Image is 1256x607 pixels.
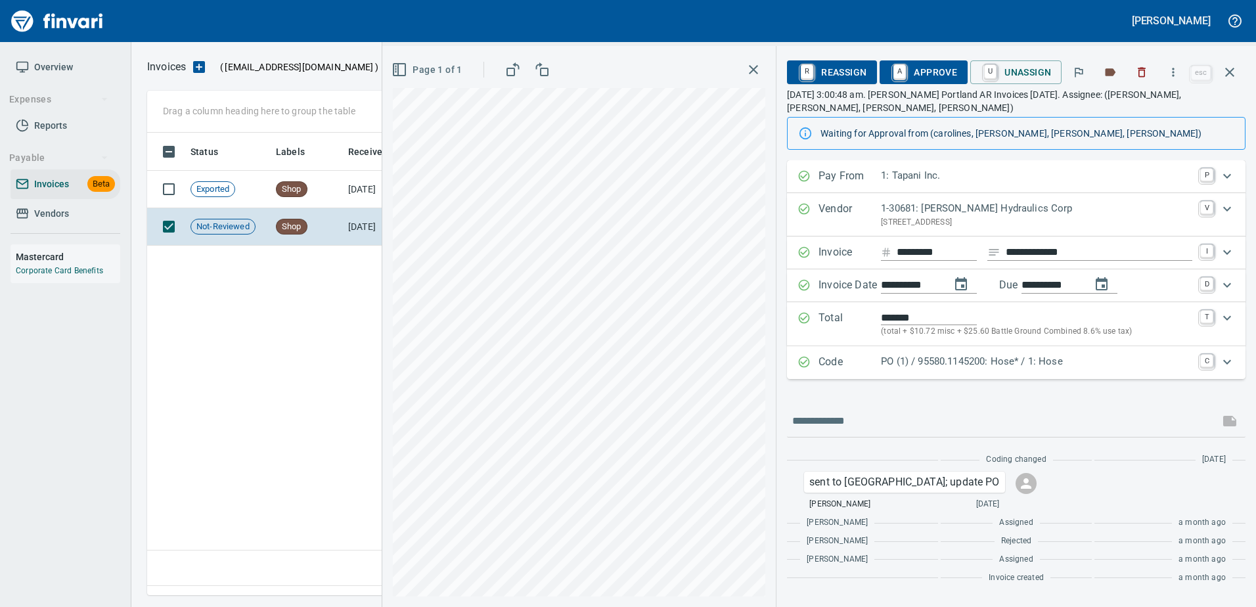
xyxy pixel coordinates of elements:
span: Beta [87,177,115,192]
p: ( ) [212,60,378,74]
a: V [1200,201,1213,214]
button: Page 1 of 1 [389,58,467,82]
span: Invoices [34,176,69,192]
p: Pay From [819,168,881,185]
span: Overview [34,59,73,76]
p: sent to [GEOGRAPHIC_DATA]; update PO [809,474,999,490]
div: Expand [787,236,1245,269]
a: T [1200,310,1213,323]
p: Code [819,354,881,371]
button: Expenses [4,87,114,112]
p: Total [819,310,881,338]
a: D [1200,277,1213,290]
a: C [1200,354,1213,367]
span: Labels [276,144,322,160]
span: Shop [277,183,307,196]
a: Corporate Card Benefits [16,266,103,275]
p: 1-30681: [PERSON_NAME] Hydraulics Corp [881,201,1192,216]
div: Expand [787,193,1245,236]
div: Waiting for Approval from (carolines, [PERSON_NAME], [PERSON_NAME], [PERSON_NAME]) [820,122,1234,145]
p: Due [999,277,1062,293]
div: Expand [787,346,1245,379]
span: a month ago [1178,553,1226,566]
span: Reassign [797,61,866,83]
button: More [1159,58,1188,87]
button: AApprove [880,60,968,84]
span: Exported [191,183,235,196]
span: Expenses [9,91,108,108]
span: Received [348,144,388,160]
p: Drag a column heading here to group the table [163,104,355,118]
p: 1: Tapani Inc. [881,168,1192,183]
span: Coding changed [986,453,1046,466]
p: [DATE] 3:00:48 am. [PERSON_NAME] Portland AR Invoices [DATE]. Assignee: ([PERSON_NAME], [PERSON_N... [787,88,1245,114]
span: Shop [277,221,307,233]
a: Vendors [11,199,120,229]
span: [DATE] [1202,453,1226,466]
span: Rejected [1001,535,1031,548]
nav: breadcrumb [147,59,186,75]
a: P [1200,168,1213,181]
button: change date [945,269,977,300]
button: change due date [1086,269,1117,300]
p: Vendor [819,201,881,229]
span: [PERSON_NAME] [807,553,868,566]
td: [DATE] [343,208,415,246]
span: Approve [890,61,957,83]
td: [DATE] [343,171,415,208]
span: [PERSON_NAME] [809,498,870,511]
span: a month ago [1178,535,1226,548]
p: Invoices [147,59,186,75]
span: Labels [276,144,305,160]
button: Labels [1096,58,1125,87]
span: [EMAIL_ADDRESS][DOMAIN_NAME] [223,60,374,74]
a: U [984,64,997,79]
h6: Mastercard [16,250,120,264]
a: Overview [11,53,120,82]
button: [PERSON_NAME] [1129,11,1214,31]
div: Click for options [804,472,1004,493]
span: a month ago [1178,572,1226,585]
span: [PERSON_NAME] [807,516,868,529]
svg: Invoice description [987,246,1000,259]
button: Upload an Invoice [186,59,212,75]
p: Invoice Date [819,277,881,294]
div: Expand [787,302,1245,346]
span: Received [348,144,405,160]
svg: Invoice number [881,244,891,260]
span: [PERSON_NAME] [807,535,868,548]
img: Finvari [8,5,106,37]
h5: [PERSON_NAME] [1132,14,1211,28]
button: Flag [1064,58,1093,87]
p: Invoice [819,244,881,261]
a: I [1200,244,1213,258]
div: Expand [787,269,1245,302]
span: Vendors [34,206,69,222]
a: A [893,64,906,79]
span: Assigned [999,553,1033,566]
span: Page 1 of 1 [394,62,462,78]
a: esc [1191,66,1211,80]
span: This records your message into the invoice and notifies anyone mentioned [1214,405,1245,437]
p: (total + $10.72 misc + $25.60 Battle Ground Combined 8.6% use tax) [881,325,1192,338]
span: Payable [9,150,108,166]
span: Status [191,144,218,160]
span: Invoice created [989,572,1044,585]
span: Not-Reviewed [191,221,255,233]
span: Reports [34,118,67,134]
a: R [801,64,813,79]
span: Close invoice [1188,56,1245,88]
button: Discard [1127,58,1156,87]
span: [DATE] [976,498,1000,511]
p: [STREET_ADDRESS] [881,216,1192,229]
button: UUnassign [970,60,1062,84]
button: Payable [4,146,114,170]
span: Assigned [999,516,1033,529]
span: Status [191,144,235,160]
a: Reports [11,111,120,141]
span: a month ago [1178,516,1226,529]
span: Unassign [981,61,1051,83]
button: RReassign [787,60,877,84]
p: PO (1) / 95580.1145200: Hose* / 1: Hose [881,354,1192,369]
